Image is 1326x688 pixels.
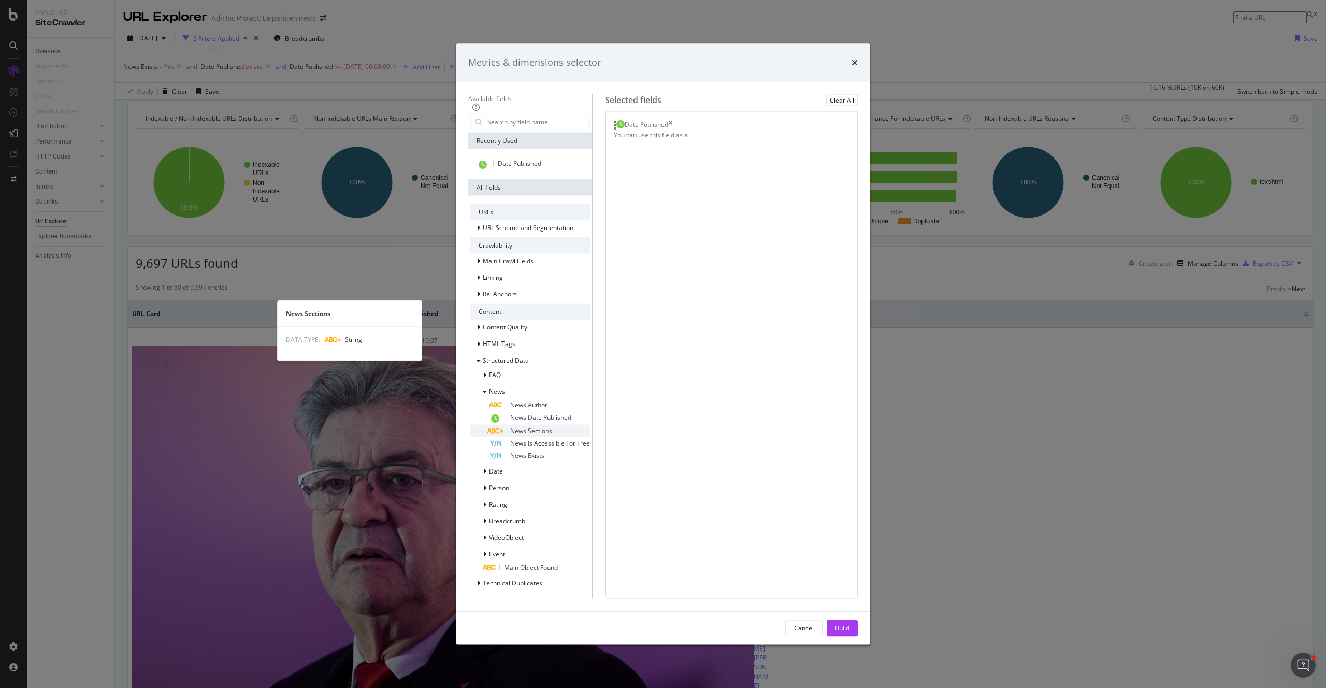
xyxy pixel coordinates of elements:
span: News [489,387,505,396]
span: Technical Duplicates [483,579,542,587]
span: Rel Anchors [483,290,517,298]
span: String [345,335,362,344]
iframe: Intercom live chat [1291,653,1316,678]
span: Person [489,483,509,492]
div: Selected fields [605,94,661,106]
span: News Exists [510,451,544,460]
div: Date Published [625,120,668,130]
button: Build [827,620,858,636]
span: DATA TYPE: [286,335,320,344]
span: News Is Accessible For Free [510,438,590,447]
span: News Author [510,400,547,409]
span: Rating [489,500,507,509]
div: Content [470,303,590,320]
span: Main Object Found [504,563,558,571]
div: times [852,56,858,69]
span: FAQ [489,370,501,379]
span: Linking [483,273,503,282]
span: Structured Data [483,356,529,365]
div: You can use this field as a [614,130,849,139]
button: Clear All [826,94,858,106]
div: News Sections [278,309,422,318]
div: Recently Used [468,132,592,149]
div: Available fields [468,94,592,103]
span: VideoObject [489,533,524,542]
span: URL Scheme and Segmentation [483,223,573,232]
div: Metrics & dimensions selector [468,56,601,69]
button: Cancel [785,620,823,636]
div: Build [835,624,849,633]
div: Crawlability [470,237,590,253]
span: Date Published [498,159,541,167]
span: HTML Tags [483,339,515,348]
div: All fields [468,179,592,195]
div: URLs [470,204,590,220]
div: Date Publishedtimes [614,120,849,130]
span: News Sections [510,426,552,435]
input: Search by field name [486,114,589,130]
div: Cancel [794,624,814,633]
div: modal [456,44,870,645]
span: Date [489,467,503,476]
span: Event [489,550,505,558]
span: Content Quality [483,323,527,332]
span: Breadcrumb [489,517,525,525]
div: times [668,120,673,130]
span: Main Crawl Fields [483,256,534,265]
div: Clear All [830,95,854,104]
span: News Date Published [510,412,571,421]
